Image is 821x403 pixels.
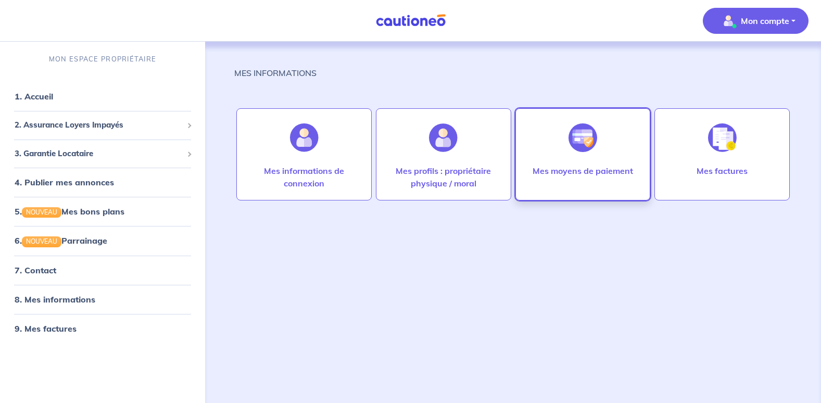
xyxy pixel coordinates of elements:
img: illu_credit_card_no_anim.svg [569,123,597,152]
div: 5.NOUVEAUMes bons plans [4,201,201,222]
p: Mon compte [741,15,789,27]
a: 9. Mes factures [15,323,77,334]
button: illu_account_valid_menu.svgMon compte [703,8,809,34]
a: 7. Contact [15,265,56,275]
img: illu_account_add.svg [429,123,458,152]
a: 6.NOUVEAUParrainage [15,235,107,246]
span: 3. Garantie Locataire [15,148,183,160]
img: illu_account.svg [290,123,319,152]
div: 8. Mes informations [4,289,201,310]
p: Mes profils : propriétaire physique / moral [387,165,500,190]
img: illu_account_valid_menu.svg [720,12,737,29]
p: Mes informations de connexion [247,165,361,190]
p: MON ESPACE PROPRIÉTAIRE [49,54,156,64]
a: 4. Publier mes annonces [15,177,114,187]
p: Mes factures [697,165,748,177]
p: Mes moyens de paiement [533,165,633,177]
a: 5.NOUVEAUMes bons plans [15,206,124,217]
div: 4. Publier mes annonces [4,172,201,193]
p: MES INFORMATIONS [234,67,317,79]
span: 2. Assurance Loyers Impayés [15,119,183,131]
div: 1. Accueil [4,86,201,107]
a: 8. Mes informations [15,294,95,305]
div: 2. Assurance Loyers Impayés [4,115,201,135]
div: 7. Contact [4,260,201,281]
div: 9. Mes factures [4,318,201,339]
img: Cautioneo [372,14,450,27]
div: 3. Garantie Locataire [4,144,201,164]
div: 6.NOUVEAUParrainage [4,230,201,251]
img: illu_invoice.svg [708,123,737,152]
a: 1. Accueil [15,91,53,102]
